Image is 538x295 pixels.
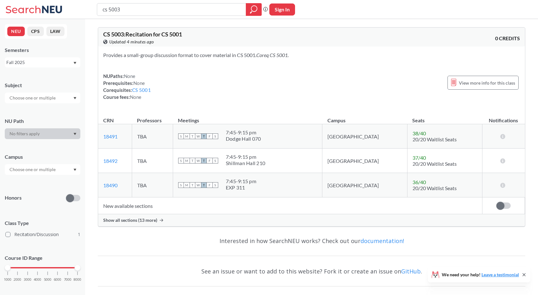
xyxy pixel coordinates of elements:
[5,47,80,54] div: Semesters
[212,158,218,164] span: S
[212,182,218,188] span: S
[190,133,195,139] span: T
[246,3,262,16] div: magnifying glass
[103,31,182,38] span: CS 5003 : Recitation for CS 5001
[201,182,207,188] span: T
[27,27,44,36] button: CPS
[413,136,457,142] span: 20/20 Waitlist Seats
[184,182,190,188] span: M
[74,278,81,281] span: 8000
[7,27,25,36] button: NEU
[103,117,114,124] div: CRN
[201,158,207,164] span: T
[102,4,241,15] input: Class, professor, course number, "phrase"
[103,73,151,100] div: NUPaths: Prerequisites: Corequisites: Course fees:
[173,111,322,124] th: Meetings
[64,278,71,281] span: 7000
[24,278,31,281] span: 3000
[6,59,73,66] div: Fall 2025
[250,5,258,14] svg: magnifying glass
[132,124,173,149] td: TBA
[5,220,80,227] span: Class Type
[132,173,173,197] td: TBA
[103,182,118,188] a: 18490
[103,133,118,139] a: 18491
[413,185,457,191] span: 20/20 Waitlist Seats
[103,52,520,59] section: Provides a small-group discussion format to cover material in CS 5001.
[5,93,80,103] div: Dropdown arrow
[5,164,80,175] div: Dropdown arrow
[5,82,80,89] div: Subject
[226,154,265,160] div: 7:45 - 9:15 pm
[14,278,21,281] span: 2000
[269,3,295,16] button: Sign In
[195,182,201,188] span: W
[54,278,61,281] span: 6000
[226,136,261,142] div: Dodge Hall 070
[109,38,154,45] span: Updated 4 minutes ago
[207,133,212,139] span: F
[73,169,77,171] svg: Dropdown arrow
[5,230,80,239] label: Recitation/Discussion
[132,149,173,173] td: TBA
[442,273,519,277] span: We need your help!
[401,267,421,275] a: GitHub
[413,161,457,167] span: 20/20 Waitlist Seats
[103,158,118,164] a: 18492
[226,178,256,184] div: 7:45 - 9:15 pm
[6,94,60,102] input: Choose one or multiple
[226,160,265,166] div: Shillman Hall 210
[212,133,218,139] span: S
[322,111,407,124] th: Campus
[195,133,201,139] span: W
[184,158,190,164] span: M
[190,182,195,188] span: T
[495,35,520,42] span: 0 CREDITS
[103,217,157,223] span: Show all sections (13 more)
[98,214,525,226] div: Show all sections (13 more)
[482,111,525,124] th: Notifications
[5,254,80,262] p: Course ID Range
[413,130,426,136] span: 38 / 40
[132,111,173,124] th: Professors
[207,158,212,164] span: F
[44,278,51,281] span: 5000
[178,182,184,188] span: S
[481,272,519,277] a: Leave a testimonial
[4,278,11,281] span: 1000
[322,149,407,173] td: [GEOGRAPHIC_DATA]
[5,153,80,160] div: Campus
[5,128,80,139] div: Dropdown arrow
[226,184,256,191] div: EXP 311
[6,166,60,173] input: Choose one or multiple
[322,173,407,197] td: [GEOGRAPHIC_DATA]
[178,158,184,164] span: S
[407,111,482,124] th: Seats
[5,118,80,125] div: NU Path
[256,52,289,58] i: Coreq CS 5001.
[46,27,64,36] button: LAW
[201,133,207,139] span: T
[459,79,515,87] span: View more info for this class
[178,133,184,139] span: S
[73,62,77,64] svg: Dropdown arrow
[190,158,195,164] span: T
[207,182,212,188] span: F
[34,278,41,281] span: 4000
[78,231,80,238] span: 1
[5,57,80,67] div: Fall 2025Dropdown arrow
[322,124,407,149] td: [GEOGRAPHIC_DATA]
[98,232,525,250] div: Interested in how SearchNEU works? Check out our
[98,197,482,214] td: New available sections
[98,262,525,280] div: See an issue or want to add to this website? Fork it or create an issue on .
[73,133,77,135] svg: Dropdown arrow
[73,97,77,99] svg: Dropdown arrow
[195,158,201,164] span: W
[130,94,141,100] span: None
[124,73,135,79] span: None
[226,129,261,136] div: 7:45 - 9:15 pm
[413,155,426,161] span: 37 / 40
[133,80,145,86] span: None
[5,194,22,202] p: Honors
[360,237,404,245] a: documentation!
